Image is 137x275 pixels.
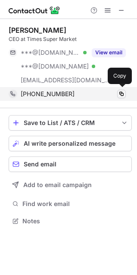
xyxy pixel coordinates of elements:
[9,156,132,172] button: Send email
[21,90,75,98] span: [PHONE_NUMBER]
[9,115,132,131] button: save-profile-one-click
[22,217,128,225] span: Notes
[9,35,132,43] div: CEO at Times Super Market
[24,161,56,168] span: Send email
[21,62,89,70] span: ***@[DOMAIN_NAME]
[24,119,117,126] div: Save to List / ATS / CRM
[9,198,132,210] button: Find work email
[9,177,132,193] button: Add to email campaign
[24,140,115,147] span: AI write personalized message
[21,49,80,56] span: ***@[DOMAIN_NAME]
[92,48,126,57] button: Reveal Button
[9,26,66,34] div: [PERSON_NAME]
[9,215,132,227] button: Notes
[23,181,92,188] span: Add to email campaign
[9,136,132,151] button: AI write personalized message
[21,76,110,84] span: [EMAIL_ADDRESS][DOMAIN_NAME]
[9,5,60,16] img: ContactOut v5.3.10
[22,200,128,208] span: Find work email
